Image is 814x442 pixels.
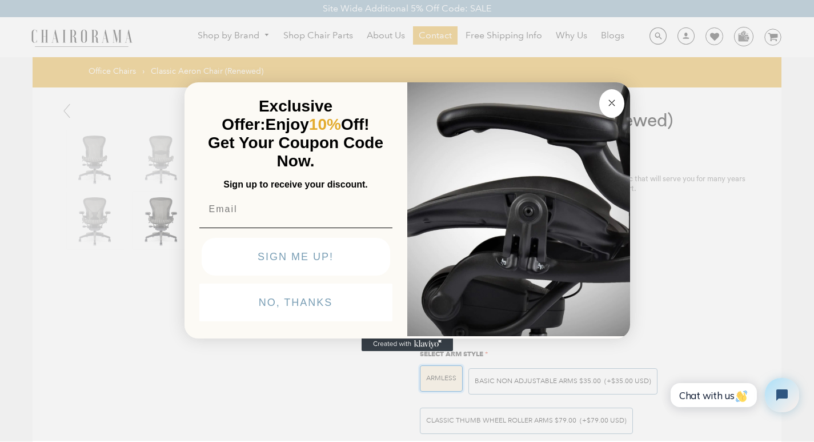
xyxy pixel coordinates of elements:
img: underline [199,228,392,228]
input: Email [199,198,392,221]
iframe: Tidio Chat [661,368,809,422]
button: Close dialog [599,89,624,118]
span: 10% [309,116,341,133]
button: NO, THANKS [199,284,392,321]
span: Exclusive Offer: [222,97,332,133]
span: Get Your Coupon Code Now. [208,134,383,170]
a: Created with Klaviyo - opens in a new tab [362,337,453,351]
img: 92d77583-a095-41f6-84e7-858462e0427a.jpeg [407,80,630,336]
span: Sign up to receive your discount. [223,180,367,189]
span: Enjoy Off! [266,116,370,133]
button: SIGN ME UP! [202,238,390,276]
